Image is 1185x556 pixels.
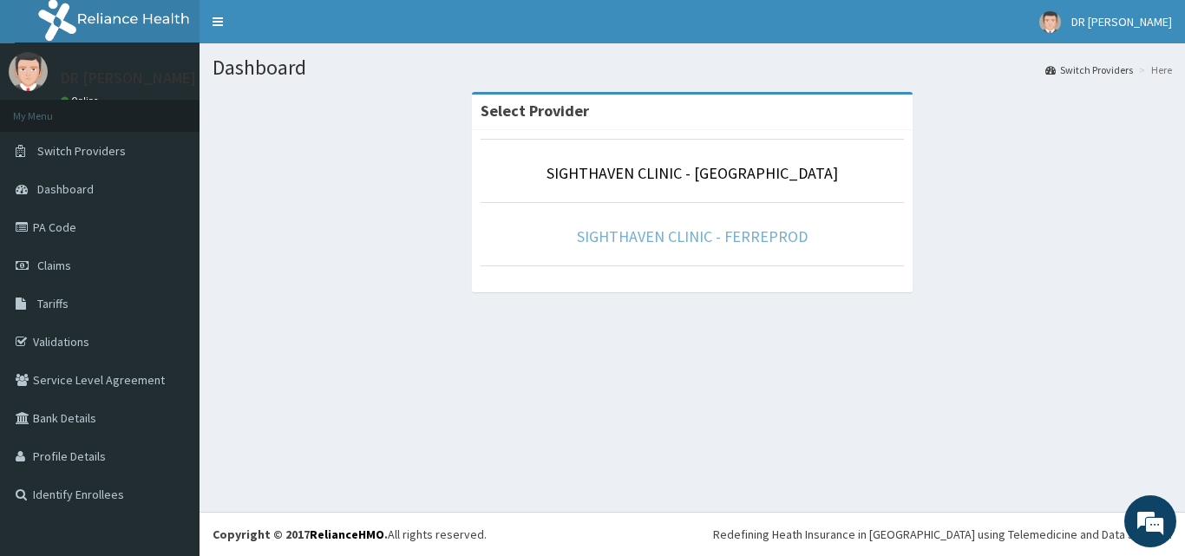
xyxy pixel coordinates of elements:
div: Redefining Heath Insurance in [GEOGRAPHIC_DATA] using Telemedicine and Data Science! [713,526,1172,543]
span: Claims [37,258,71,273]
h1: Dashboard [213,56,1172,79]
a: RelianceHMO [310,527,384,542]
a: SIGHTHAVEN CLINIC - FERREPROD [577,226,808,246]
span: Switch Providers [37,143,126,159]
a: SIGHTHAVEN CLINIC - [GEOGRAPHIC_DATA] [547,163,838,183]
a: Switch Providers [1045,62,1133,77]
span: Dashboard [37,181,94,197]
strong: Copyright © 2017 . [213,527,388,542]
span: Tariffs [37,296,69,311]
footer: All rights reserved. [200,512,1185,556]
strong: Select Provider [481,101,589,121]
img: User Image [9,52,48,91]
p: DR [PERSON_NAME] [61,70,196,86]
img: User Image [1039,11,1061,33]
a: Online [61,95,102,107]
span: DR [PERSON_NAME] [1071,14,1172,29]
li: Here [1135,62,1172,77]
